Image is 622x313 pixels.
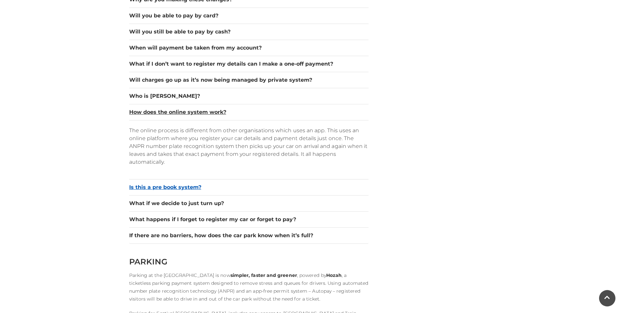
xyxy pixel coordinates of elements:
[129,60,369,68] button: What if I don’t want to register my details can I make a one-off payment?
[129,216,369,223] button: What happens if I forget to register my car or forget to pay?
[231,272,297,278] strong: simpler, faster and greener
[129,232,369,240] button: If there are no barriers, how does the car park know when it’s full?
[129,76,369,84] button: Will charges go up as it’s now being managed by private system?
[129,28,369,36] button: Will you still be able to pay by cash?
[129,183,369,191] button: Is this a pre book system?
[129,199,369,207] button: What if we decide to just turn up?
[129,12,369,20] button: Will you be able to pay by card?
[129,44,369,52] button: When will payment be taken from my account?
[129,127,369,166] p: The online process is different from other organisations which uses an app. This uses an online p...
[129,92,369,100] button: Who is [PERSON_NAME]?
[129,257,369,266] h2: PARKING
[129,271,369,303] p: Parking at the [GEOGRAPHIC_DATA] is now , powered by , a ticketless parking payment system design...
[129,108,369,116] button: How does the online system work?
[326,272,342,278] strong: Hozah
